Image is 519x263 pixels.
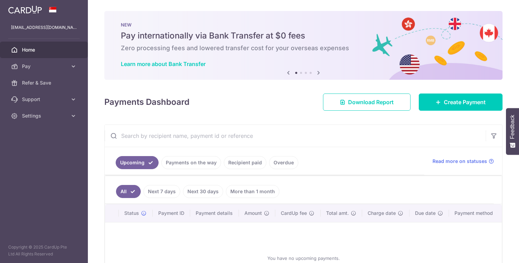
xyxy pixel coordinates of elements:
[22,63,67,70] span: Pay
[281,210,307,217] span: CardUp fee
[8,6,42,14] img: CardUp
[121,61,206,67] a: Learn more about Bank Transfer
[153,204,190,222] th: Payment ID
[116,185,141,198] a: All
[348,98,394,106] span: Download Report
[104,11,503,80] img: Bank transfer banner
[269,156,298,169] a: Overdue
[419,94,503,111] a: Create Payment
[323,94,411,111] a: Download Report
[121,44,486,52] h6: Zero processing fees and lowered transfer cost for your overseas expenses
[22,112,67,119] span: Settings
[226,185,279,198] a: More than 1 month
[22,79,67,86] span: Refer & Save
[143,185,180,198] a: Next 7 days
[432,158,487,165] span: Read more on statuses
[22,46,67,53] span: Home
[121,30,486,41] h5: Pay internationally via Bank Transfer at $0 fees
[449,204,502,222] th: Payment method
[506,108,519,155] button: Feedback - Show survey
[183,185,223,198] a: Next 30 days
[161,156,221,169] a: Payments on the way
[190,204,239,222] th: Payment details
[368,210,396,217] span: Charge date
[415,210,436,217] span: Due date
[224,156,266,169] a: Recipient paid
[104,96,189,108] h4: Payments Dashboard
[11,24,77,31] p: [EMAIL_ADDRESS][DOMAIN_NAME]
[444,98,486,106] span: Create Payment
[121,22,486,28] p: NEW
[105,125,486,147] input: Search by recipient name, payment id or reference
[116,156,159,169] a: Upcoming
[326,210,349,217] span: Total amt.
[22,96,67,103] span: Support
[124,210,139,217] span: Status
[509,115,516,139] span: Feedback
[432,158,494,165] a: Read more on statuses
[244,210,262,217] span: Amount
